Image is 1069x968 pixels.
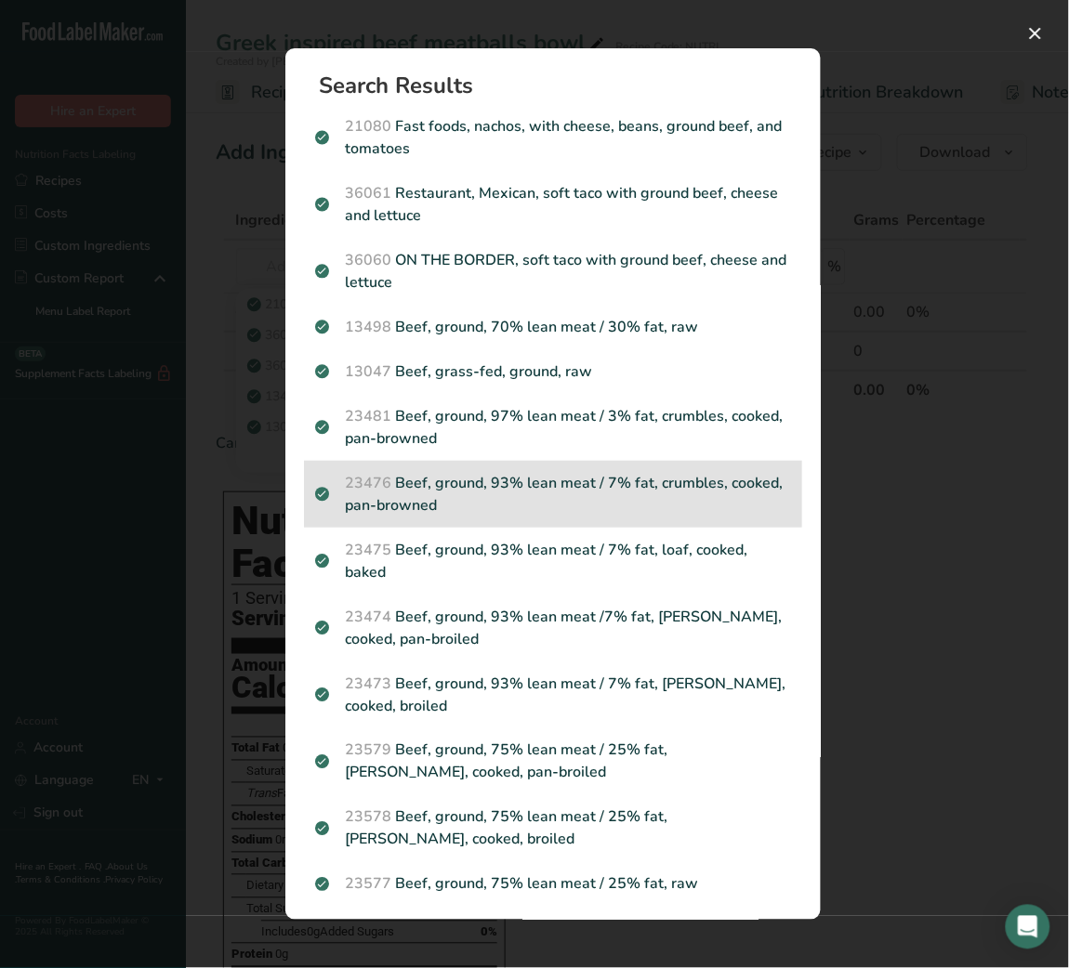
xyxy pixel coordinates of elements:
[315,249,791,294] p: ON THE BORDER, soft taco with ground beef, cheese and lettuce
[345,317,391,337] span: 13498
[345,607,391,627] span: 23474
[315,673,791,717] p: Beef, ground, 93% lean meat / 7% fat, [PERSON_NAME], cooked, broiled
[345,183,391,203] span: 36061
[319,74,802,97] h1: Search Results
[1006,905,1050,949] div: Open Intercom Messenger
[345,540,391,560] span: 23475
[345,919,391,939] span: 23572
[345,473,391,493] span: 23476
[345,874,391,895] span: 23577
[345,361,391,382] span: 13047
[345,406,391,426] span: 23481
[315,405,791,450] p: Beef, ground, 97% lean meat / 3% fat, crumbles, cooked, pan-browned
[315,806,791,851] p: Beef, ground, 75% lean meat / 25% fat, [PERSON_NAME], cooked, broiled
[315,360,791,383] p: Beef, grass-fed, ground, raw
[315,606,791,650] p: Beef, ground, 93% lean meat /7% fat, [PERSON_NAME], cooked, pan-broiled
[315,182,791,227] p: Restaurant, Mexican, soft taco with ground beef, cheese and lettuce
[345,740,391,761] span: 23579
[315,316,791,338] p: Beef, ground, 70% lean meat / 30% fat, raw
[345,250,391,270] span: 36060
[315,472,791,517] p: Beef, ground, 93% lean meat / 7% fat, crumbles, cooked, pan-browned
[345,674,391,694] span: 23473
[315,918,791,940] p: Beef, ground, 80% lean meat / 20% fat, raw
[345,116,391,137] span: 21080
[315,539,791,583] p: Beef, ground, 93% lean meat / 7% fat, loaf, cooked, baked
[315,739,791,784] p: Beef, ground, 75% lean meat / 25% fat, [PERSON_NAME], cooked, pan-broiled
[345,807,391,828] span: 23578
[315,873,791,896] p: Beef, ground, 75% lean meat / 25% fat, raw
[315,115,791,160] p: Fast foods, nachos, with cheese, beans, ground beef, and tomatoes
